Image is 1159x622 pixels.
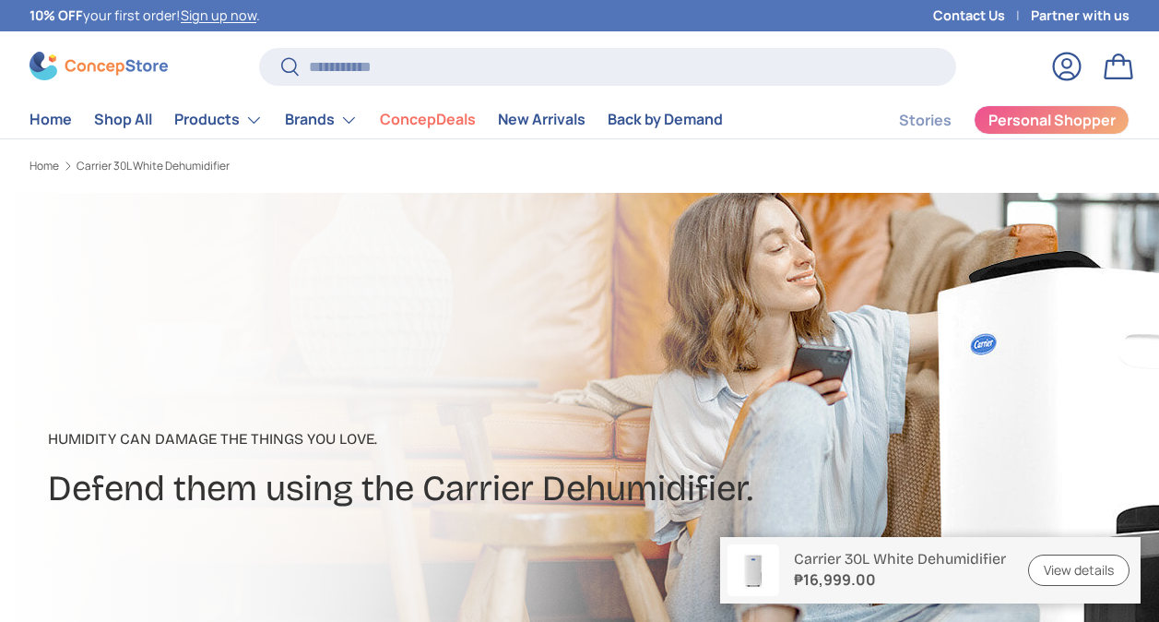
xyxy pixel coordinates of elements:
[1028,555,1129,587] a: View details
[498,102,585,138] a: New Arrivals
[1031,6,1129,26] a: Partner with us
[974,105,1129,135] a: Personal Shopper
[988,113,1116,127] span: Personal Shopper
[30,161,59,172] a: Home
[48,465,753,511] h2: Defend them using the Carrier Dehumidifier.
[285,102,358,138] a: Brands
[794,568,1006,591] strong: ₱16,999.00
[77,161,230,172] a: Carrier 30L White Dehumidifier
[727,544,779,596] img: carrier-dehumidifier-30-liter-full-view-concepstore
[274,102,369,138] summary: Brands
[174,102,263,138] a: Products
[181,6,256,24] a: Sign up now
[94,102,152,138] a: Shop All
[899,102,952,138] a: Stories
[48,428,753,450] p: Humidity can damage the things you love.
[30,6,83,24] strong: 10% OFF
[30,52,168,80] img: ConcepStore
[380,102,476,138] a: ConcepDeals
[933,6,1031,26] a: Contact Us
[163,102,274,138] summary: Products
[608,102,723,138] a: Back by Demand
[30,102,723,138] nav: Primary
[30,6,260,26] p: your first order! .
[30,102,72,138] a: Home
[855,102,1129,138] nav: Secondary
[30,158,612,174] nav: Breadcrumbs
[794,550,1006,568] p: Carrier 30L White Dehumidifier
